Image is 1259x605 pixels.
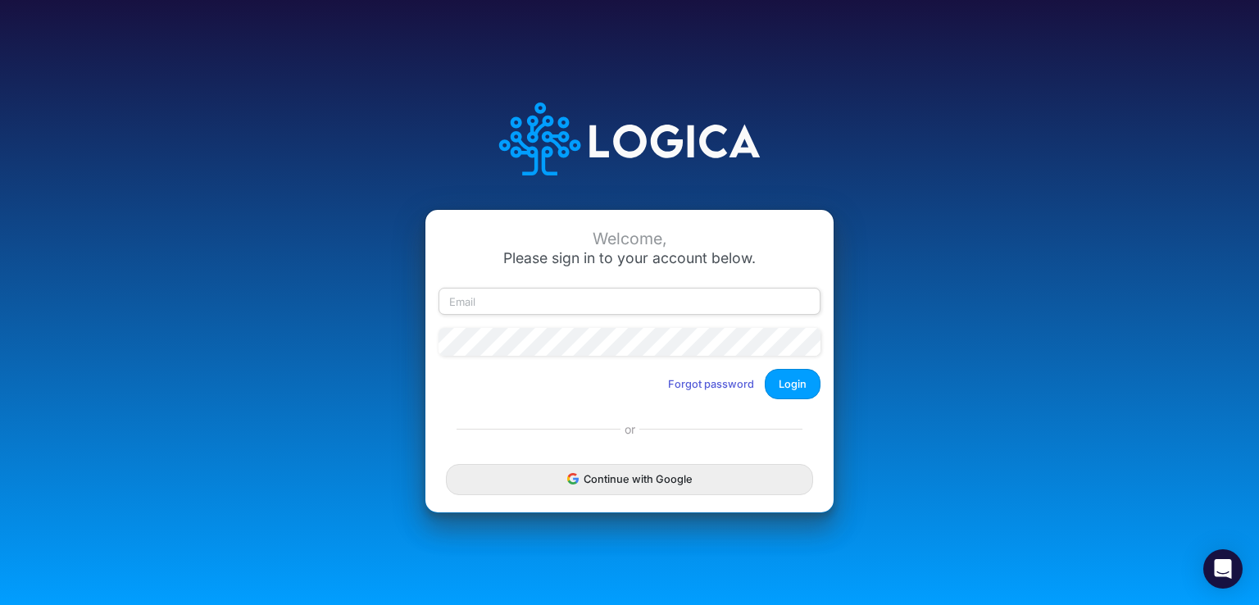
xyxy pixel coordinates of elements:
[446,464,813,494] button: Continue with Google
[1203,549,1243,589] div: Open Intercom Messenger
[765,369,820,399] button: Login
[657,371,765,398] button: Forgot password
[439,230,820,248] div: Welcome,
[439,288,820,316] input: Email
[503,249,756,266] span: Please sign in to your account below.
